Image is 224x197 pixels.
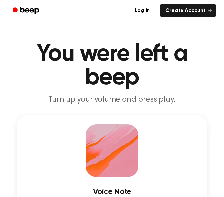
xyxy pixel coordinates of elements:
a: Create Account [160,4,216,17]
a: Log in [128,3,156,18]
a: Beep [8,4,45,17]
p: Turn up your volume and press play. [8,95,216,105]
h3: Voice Note [26,187,198,196]
h1: You were left a beep [8,42,216,89]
